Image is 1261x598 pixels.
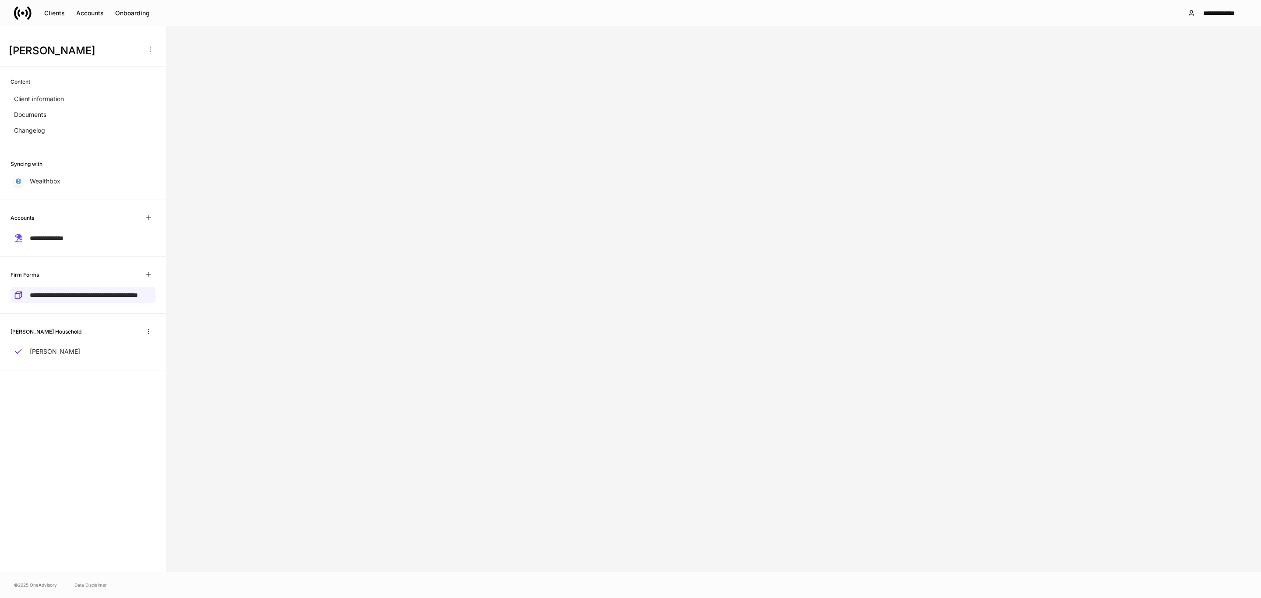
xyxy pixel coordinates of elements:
[30,177,60,186] p: Wealthbox
[11,214,34,222] h6: Accounts
[11,123,155,138] a: Changelog
[11,327,81,336] h6: [PERSON_NAME] Household
[76,9,104,18] div: Accounts
[109,6,155,20] button: Onboarding
[44,9,65,18] div: Clients
[74,581,107,588] a: Data Disclaimer
[115,9,150,18] div: Onboarding
[14,95,64,103] p: Client information
[11,160,42,168] h6: Syncing with
[11,271,39,279] h6: Firm Forms
[11,344,155,359] a: [PERSON_NAME]
[70,6,109,20] button: Accounts
[14,581,57,588] span: © 2025 OneAdvisory
[11,77,30,86] h6: Content
[14,126,45,135] p: Changelog
[30,347,80,356] p: [PERSON_NAME]
[39,6,70,20] button: Clients
[14,110,46,119] p: Documents
[9,44,140,58] h3: [PERSON_NAME]
[11,173,155,189] a: Wealthbox
[11,91,155,107] a: Client information
[11,107,155,123] a: Documents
